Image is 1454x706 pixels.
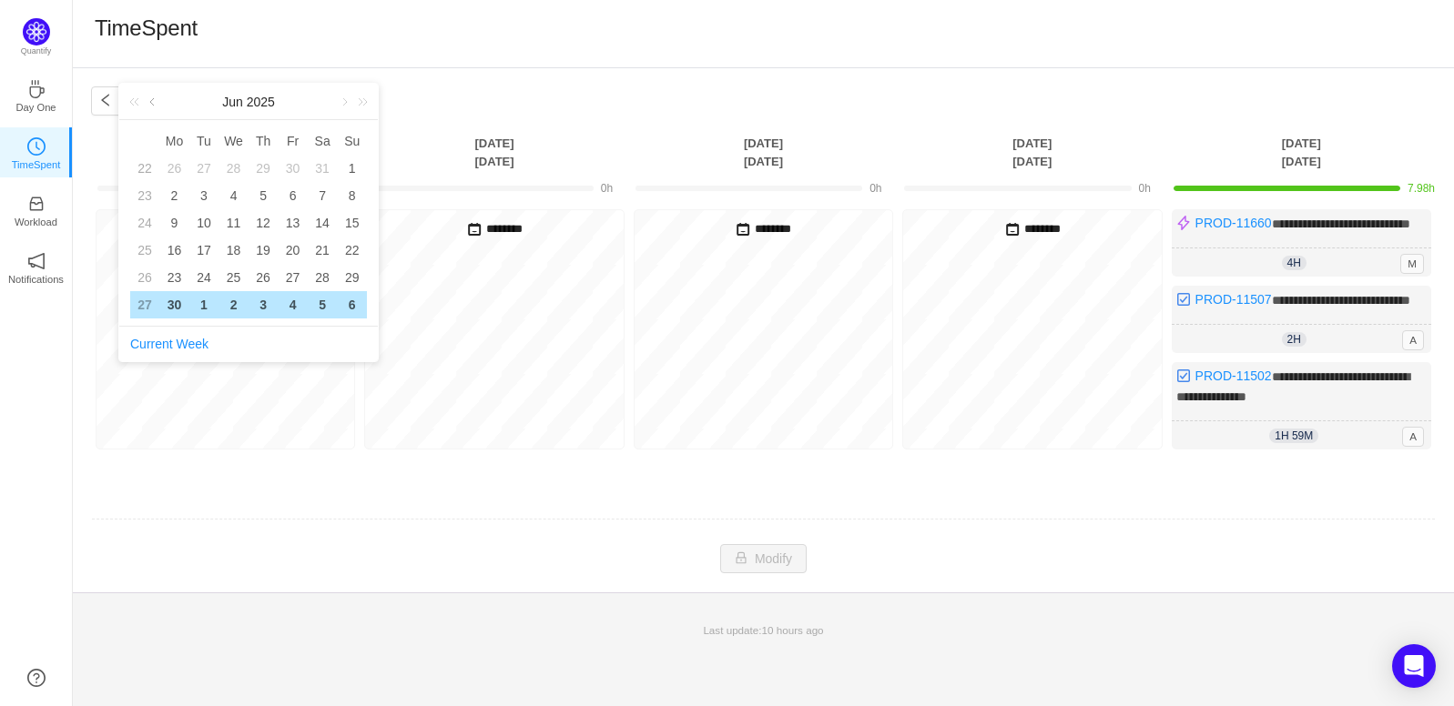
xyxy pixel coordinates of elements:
div: 30 [163,294,185,316]
td: June 16, 2025 [159,237,189,264]
div: 8 [341,185,363,207]
span: A [1402,427,1424,447]
div: 26 [252,267,274,288]
button: icon: left [91,86,120,116]
div: 5 [311,294,333,316]
td: June 12, 2025 [249,209,279,237]
td: June 27, 2025 [278,264,308,291]
td: June 13, 2025 [278,209,308,237]
span: Fr [278,133,308,149]
a: PROD-11507 [1195,292,1272,307]
div: 3 [252,294,274,316]
td: 22 [130,155,159,182]
div: 16 [163,239,185,261]
span: M [1400,254,1424,274]
th: Sun [337,127,367,155]
th: Tue [189,127,219,155]
td: 23 [130,182,159,209]
a: icon: coffeeDay One [27,86,46,104]
th: Wed [219,127,249,155]
img: 10307 [1176,216,1191,230]
p: Workload [15,214,57,230]
td: June 15, 2025 [337,209,367,237]
a: icon: question-circle [27,669,46,687]
img: 10318 [1176,292,1191,307]
span: 4h [1282,256,1307,270]
td: June 28, 2025 [308,264,338,291]
div: 29 [341,267,363,288]
td: July 1, 2025 [189,291,219,318]
img: 10318 [1176,368,1191,383]
span: 2h [1282,332,1307,347]
span: 1h 59m [1269,429,1318,443]
div: 14 [311,212,333,234]
img: Quantify [23,18,50,45]
div: 4 [223,185,245,207]
p: TimeSpent [12,156,61,173]
p: Notifications [8,271,64,287]
a: Current Week [130,337,208,351]
div: 18 [223,239,245,261]
a: PROD-11660 [1195,216,1272,230]
td: May 28, 2025 [219,155,249,182]
td: June 20, 2025 [278,237,308,264]
div: 7 [311,185,333,207]
td: June 3, 2025 [189,182,219,209]
div: 27 [282,267,304,288]
td: 24 [130,209,159,237]
td: July 4, 2025 [278,291,308,318]
td: May 31, 2025 [308,155,338,182]
div: 28 [311,267,333,288]
div: 23 [163,267,185,288]
span: Mo [159,133,189,149]
td: June 30, 2025 [159,291,189,318]
div: 6 [341,294,363,316]
td: July 5, 2025 [308,291,338,318]
div: 1 [341,157,363,179]
td: June 22, 2025 [337,237,367,264]
h1: TimeSpent [95,15,198,42]
td: June 17, 2025 [189,237,219,264]
td: June 10, 2025 [189,209,219,237]
td: 26 [130,264,159,291]
th: [DATE] [DATE] [360,134,628,171]
div: 6 [282,185,304,207]
div: 11 [223,212,245,234]
div: 2 [223,294,245,316]
span: We [219,133,249,149]
div: 17 [193,239,215,261]
a: 2025 [245,84,277,120]
th: Sat [308,127,338,155]
div: 26 [163,157,185,179]
div: 12 [252,212,274,234]
th: Thu [249,127,279,155]
div: 28 [223,157,245,179]
td: June 5, 2025 [249,182,279,209]
i: icon: clock-circle [27,137,46,156]
span: A [1402,330,1424,350]
div: 21 [311,239,333,261]
span: 0h [601,182,613,195]
span: 0h [1139,182,1151,195]
div: 19 [252,239,274,261]
a: icon: notificationNotifications [27,257,46,276]
td: June 21, 2025 [308,237,338,264]
a: icon: inboxWorkload [27,200,46,218]
span: Tu [189,133,219,149]
span: Sa [308,133,338,149]
div: 20 [282,239,304,261]
td: July 6, 2025 [337,291,367,318]
td: July 2, 2025 [219,291,249,318]
span: 7.98h [1408,182,1435,195]
th: [DATE] [DATE] [629,134,898,171]
div: 31 [311,157,333,179]
div: 30 [282,157,304,179]
div: 3 [193,185,215,207]
div: Open Intercom Messenger [1392,644,1436,688]
div: 2 [163,185,185,207]
td: May 26, 2025 [159,155,189,182]
td: 25 [130,237,159,264]
div: 27 [193,157,215,179]
td: May 29, 2025 [249,155,279,182]
span: 10 hours ago [762,624,824,636]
